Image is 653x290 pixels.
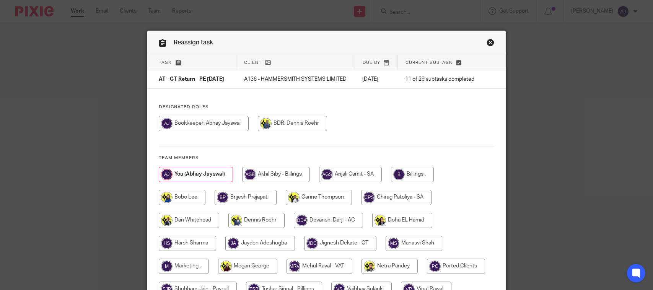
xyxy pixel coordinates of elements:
[487,39,494,49] a: Close this dialog window
[159,155,494,161] h4: Team members
[244,75,347,83] p: A136 - HAMMERSMITH SYSTEMS LIMITED
[159,77,224,82] span: AT - CT Return - PE [DATE]
[159,60,172,65] span: Task
[405,60,453,65] span: Current subtask
[174,39,213,46] span: Reassign task
[363,60,380,65] span: Due by
[159,104,494,110] h4: Designated Roles
[362,75,390,83] p: [DATE]
[244,60,262,65] span: Client
[397,70,482,89] td: 11 of 29 subtasks completed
